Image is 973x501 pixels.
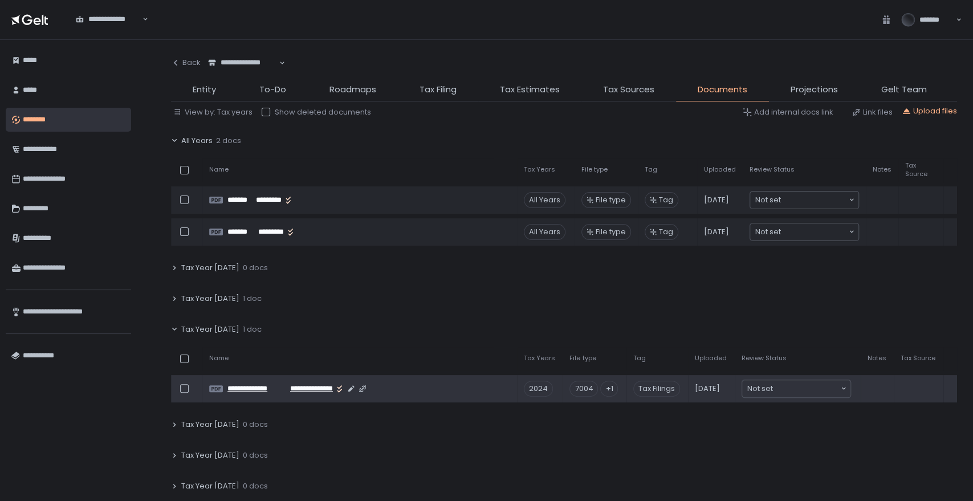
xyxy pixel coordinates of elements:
span: Tax Estimates [500,83,560,96]
button: Link files [852,107,893,117]
span: Tax Filings [633,381,680,397]
span: 0 docs [243,450,268,461]
span: File type [596,227,626,237]
span: Uploaded [704,165,736,174]
span: 1 doc [243,324,262,335]
span: Tax Sources [603,83,654,96]
button: Add internal docs link [743,107,833,117]
span: Projections [791,83,838,96]
input: Search for option [208,68,278,79]
div: 7004 [569,381,598,397]
div: Search for option [742,380,850,397]
span: [DATE] [704,227,729,237]
div: All Years [524,192,565,208]
span: Tax Years [524,165,555,174]
div: All Years [524,224,565,240]
div: Search for option [750,223,858,241]
span: Documents [698,83,747,96]
span: Gelt Team [881,83,927,96]
span: [DATE] [704,195,729,205]
span: File type [581,165,608,174]
span: [DATE] [695,384,720,394]
span: Tax Year [DATE] [181,294,239,304]
span: 0 docs [243,481,268,491]
span: Not set [755,226,781,238]
button: Back [171,51,201,74]
span: Not set [747,383,773,394]
div: 2024 [524,381,553,397]
input: Search for option [781,226,848,238]
span: Tag [633,354,646,362]
div: Search for option [68,8,148,32]
span: Notes [873,165,891,174]
span: 0 docs [243,263,268,273]
span: To-Do [259,83,286,96]
input: Search for option [781,194,848,206]
span: Tag [659,195,673,205]
span: Tag [659,227,673,237]
span: Name [209,354,229,362]
button: View by: Tax years [173,107,253,117]
span: 1 doc [243,294,262,304]
span: 0 docs [243,419,268,430]
span: Tax Source [905,161,937,178]
span: Review Status [742,354,787,362]
span: All Years [181,136,213,146]
span: Tax Year [DATE] [181,450,239,461]
span: Tax Filing [420,83,457,96]
span: Tag [645,165,657,174]
div: +1 [600,381,618,397]
span: Tax Years [524,354,555,362]
span: File type [569,354,596,362]
span: Notes [868,354,886,362]
span: Not set [755,194,781,206]
span: Entity [193,83,216,96]
span: Tax Year [DATE] [181,324,239,335]
span: Tax Year [DATE] [181,481,239,491]
button: Upload files [902,106,957,116]
div: Search for option [201,51,285,75]
span: 2 docs [216,136,241,146]
span: Review Status [750,165,795,174]
span: Name [209,165,229,174]
span: File type [596,195,626,205]
input: Search for option [773,383,840,394]
span: Tax Source [901,354,935,362]
span: Tax Year [DATE] [181,263,239,273]
input: Search for option [76,25,141,36]
div: Search for option [750,192,858,209]
span: Tax Year [DATE] [181,419,239,430]
span: Roadmaps [329,83,376,96]
div: Back [171,58,201,68]
span: Uploaded [695,354,727,362]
